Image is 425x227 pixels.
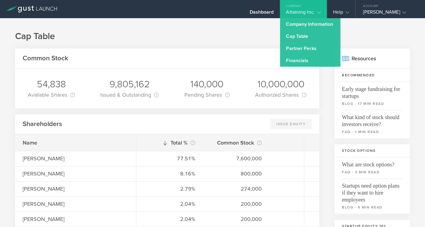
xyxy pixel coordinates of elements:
[28,91,75,99] div: Available Shares
[342,82,402,100] span: Early stage fundraising for startups
[15,30,410,42] h1: Cap Table
[255,78,307,91] div: 10,000,000
[334,157,410,179] a: What are stock options?faq - 3 min read
[333,9,349,18] div: Help
[334,110,410,138] a: What kind of stock should investors receive?faq - 1 min read
[334,179,410,214] a: Startups need option plans if they want to hire employeesblog - 6 min read
[334,69,410,82] h3: Recommended
[23,54,68,63] h2: Common Stock
[334,144,410,157] h3: Stock Options
[210,215,262,223] div: 200,000
[342,179,402,203] span: Startups need option plans if they want to hire employees
[144,170,195,178] div: 8.16%
[342,205,402,210] small: blog - 6 min read
[144,155,195,162] div: 77.51%
[342,101,402,106] small: blog - 17 min read
[395,198,425,227] iframe: Chat Widget
[144,185,195,193] div: 2.79%
[363,9,414,18] div: [PERSON_NAME]
[210,170,262,178] div: 800,000
[255,91,307,99] div: Authorized Shares
[210,200,262,208] div: 200,000
[334,82,410,110] a: Early stage fundraising for startupsblog - 17 min read
[342,157,402,168] span: What are stock options?
[342,110,402,128] span: What kind of stock should investors receive?
[144,215,195,223] div: 2.04%
[342,169,402,175] small: faq - 3 min read
[210,185,262,193] div: 274,000
[23,215,128,223] div: [PERSON_NAME]
[28,78,75,91] div: 54,838
[286,9,320,18] div: Attaining Inc.
[23,120,62,129] h2: Shareholders
[342,129,402,135] small: faq - 1 min read
[210,139,262,147] div: Common Stock
[144,139,195,147] div: Total %
[100,91,159,99] div: Issued & Outstanding
[184,91,230,99] div: Pending Shares
[23,185,128,193] div: [PERSON_NAME]
[23,200,128,208] div: [PERSON_NAME]
[23,155,128,162] div: [PERSON_NAME]
[144,200,195,208] div: 2.04%
[23,139,128,147] div: Name
[210,155,262,162] div: 7,600,000
[249,9,274,18] div: Dashboard
[334,48,410,69] h2: Resources
[23,170,128,178] div: [PERSON_NAME]
[100,78,159,91] div: 9,805,162
[184,78,230,91] div: 140,000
